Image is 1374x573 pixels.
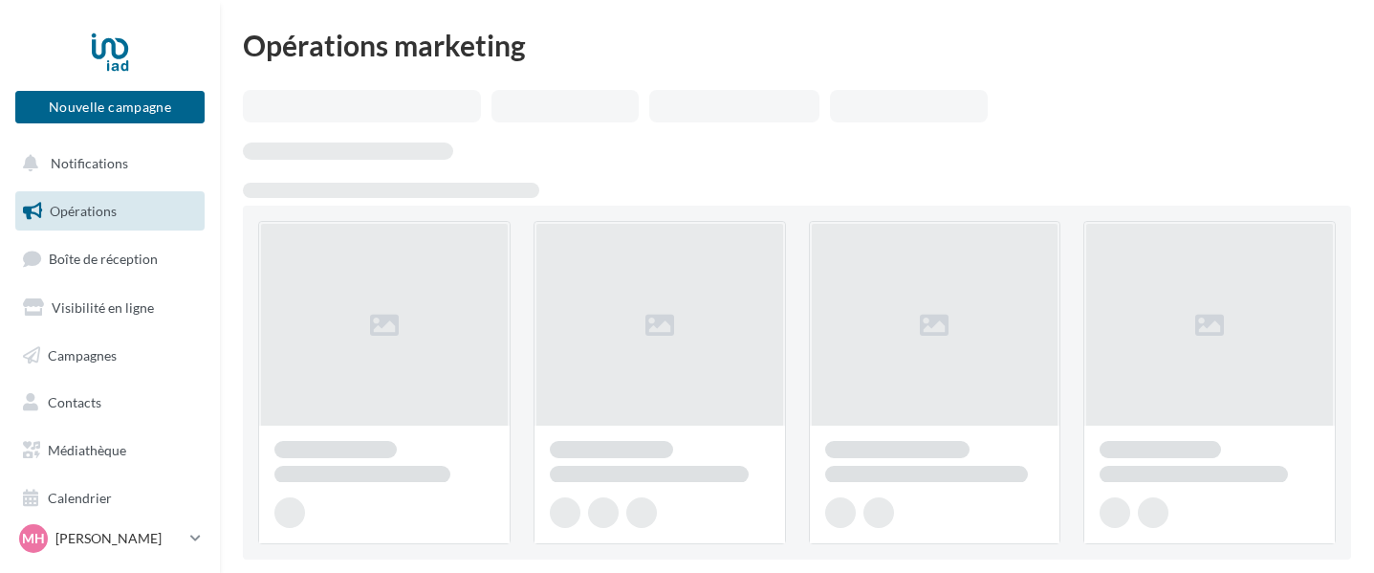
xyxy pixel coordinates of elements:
[11,238,208,279] a: Boîte de réception
[52,299,154,316] span: Visibilité en ligne
[243,31,1351,59] div: Opérations marketing
[50,203,117,219] span: Opérations
[11,478,208,518] a: Calendrier
[11,288,208,328] a: Visibilité en ligne
[22,529,45,548] span: MH
[11,191,208,231] a: Opérations
[15,520,205,557] a: MH [PERSON_NAME]
[11,336,208,376] a: Campagnes
[11,383,208,423] a: Contacts
[49,251,158,267] span: Boîte de réception
[11,143,201,184] button: Notifications
[11,430,208,471] a: Médiathèque
[55,529,183,548] p: [PERSON_NAME]
[48,394,101,410] span: Contacts
[51,155,128,171] span: Notifications
[48,442,126,458] span: Médiathèque
[15,91,205,123] button: Nouvelle campagne
[48,346,117,363] span: Campagnes
[48,490,112,506] span: Calendrier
